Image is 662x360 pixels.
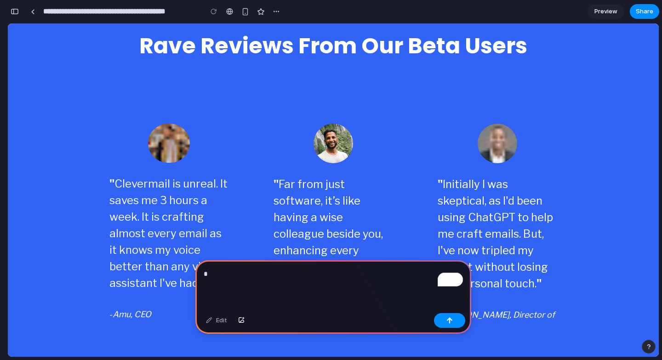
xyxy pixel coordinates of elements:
em: Nick, Growth Marketer [269,282,356,292]
a: Preview [588,4,624,19]
button: Share [630,4,659,19]
em: [PERSON_NAME], Director of Sales [430,286,549,309]
strong: " [529,253,534,267]
em: Amu, CEO [105,286,143,296]
div: To enrich screen reader interactions, please activate Accessibility in Grammarly extension settings [195,260,471,309]
strong: " [266,154,271,167]
h1: Rave Reviews From Our Beta Users [91,9,560,50]
span: - [430,286,549,309]
strong: " [430,154,435,167]
img: Amu [140,100,182,139]
span: Initially I was skeptical, as I'd been using ChatGPT to help me craft emails. But, I've now tripl... [430,154,548,267]
img: Nick review of Clevermail [306,100,345,140]
strong: " [102,154,107,167]
span: Far from just software, it’s like having a wise colleague beside you, enhancing every message. [266,154,377,250]
span: Preview [594,7,617,16]
span: Clevermail is unreal. It saves me 3 hours a week. It is crafting almost every email as it knows m... [102,154,222,266]
strong: " [315,237,320,250]
span: - [266,282,356,292]
span: - [102,286,105,296]
img: Jeff at work [470,100,509,140]
span: Share [636,7,653,16]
